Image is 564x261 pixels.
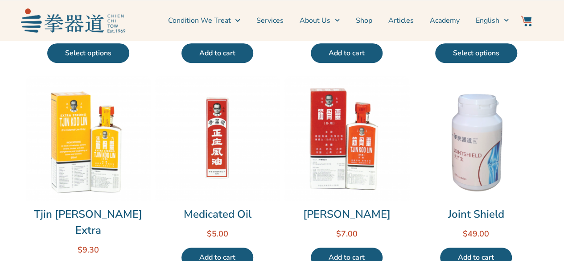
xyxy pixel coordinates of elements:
bdi: 49.00 [463,228,489,239]
a: Shop [356,9,372,32]
a: Tjin [PERSON_NAME] Extra [26,206,151,238]
span: $ [463,228,468,239]
img: Website Icon-03 [521,16,531,26]
a: Select options for “Chien Chi Tow Pain-Relief Medicated Plaster” [47,43,129,63]
a: Add to cart: “Fatigue Combatting Herbal Tea” [311,43,383,63]
span: $ [78,244,82,255]
img: Medicated Oil [155,75,280,200]
img: Tjin Koo Lin [284,75,409,200]
img: Joint Shield [414,75,539,200]
a: Medicated Oil [155,206,280,222]
a: Switch to English [476,9,509,32]
span: English [476,15,499,26]
bdi: 7.00 [336,228,358,239]
a: Articles [388,9,414,32]
nav: Menu [130,9,509,32]
a: Add to cart: “Cough Combatting Herbal Tea” [181,43,253,63]
bdi: 5.00 [207,228,228,239]
a: Services [256,9,284,32]
a: Joint Shield [414,206,539,222]
a: Condition We Treat [168,9,240,32]
a: Academy [430,9,460,32]
a: About Us [300,9,340,32]
a: [PERSON_NAME] [284,206,409,222]
a: Select options for “3-Highs Combatting Herbal Tea” [435,43,517,63]
span: $ [207,228,212,239]
bdi: 9.30 [78,244,99,255]
span: $ [336,228,341,239]
img: Tjin Koo Lin Extra [26,75,151,200]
